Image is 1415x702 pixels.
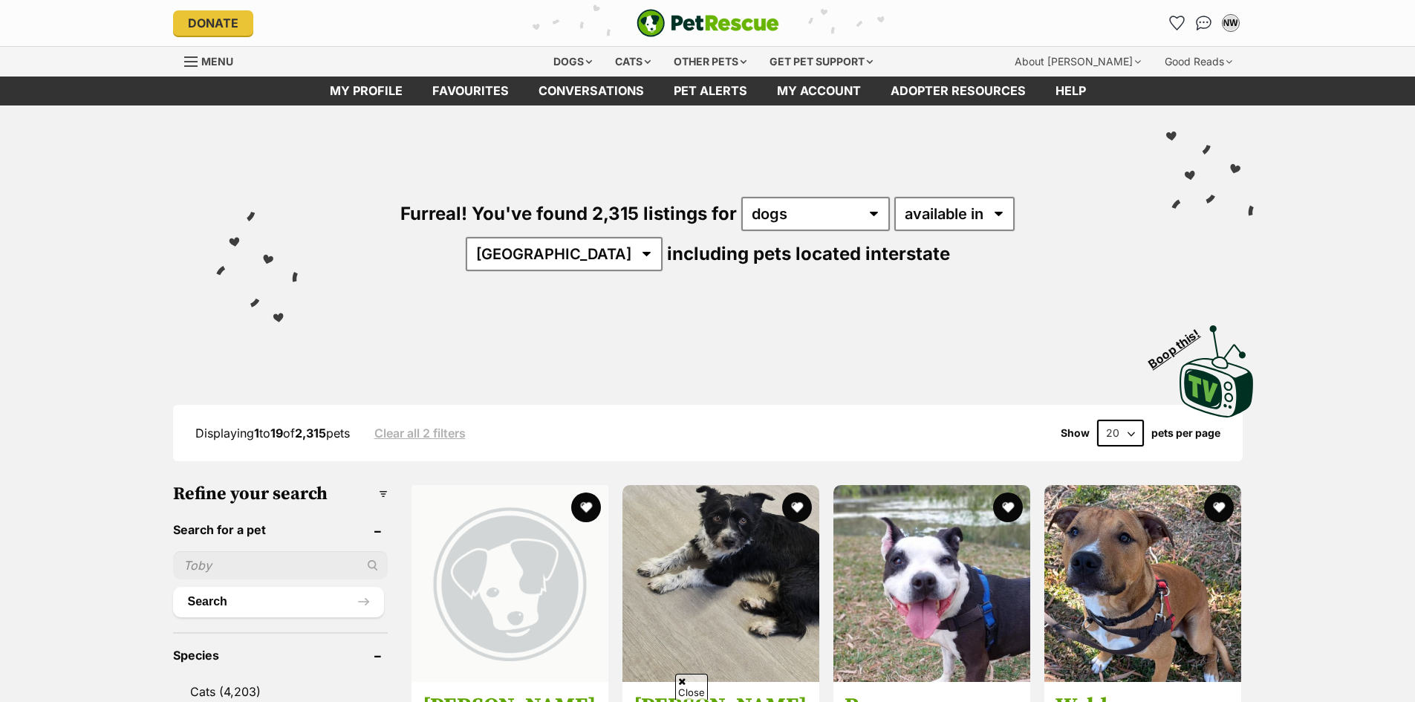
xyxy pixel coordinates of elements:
[254,426,259,441] strong: 1
[374,426,466,440] a: Clear all 2 filters
[184,47,244,74] a: Menu
[173,649,388,662] header: Species
[782,493,812,522] button: favourite
[1192,11,1216,35] a: Conversations
[759,47,883,77] div: Get pet support
[762,77,876,105] a: My account
[876,77,1041,105] a: Adopter resources
[270,426,283,441] strong: 19
[1004,47,1151,77] div: About [PERSON_NAME]
[173,523,388,536] header: Search for a pet
[524,77,659,105] a: conversations
[1180,312,1254,420] a: Boop this!
[1223,16,1238,30] div: NW
[659,77,762,105] a: Pet alerts
[833,485,1030,682] img: Roxy - English Staffordshire Bull Terrier Dog
[543,47,602,77] div: Dogs
[993,493,1023,522] button: favourite
[1204,493,1234,522] button: favourite
[1165,11,1189,35] a: Favourites
[622,485,819,682] img: Sam - Shih Tzu x Long Hair Chihuahua Dog
[637,9,779,37] a: PetRescue
[637,9,779,37] img: logo-e224e6f780fb5917bec1dbf3a21bbac754714ae5b6737aabdf751b685950b380.svg
[1219,11,1243,35] button: My account
[1044,485,1241,682] img: Waldo - American Staffordshire Bull Terrier Dog
[1196,16,1211,30] img: chat-41dd97257d64d25036548639549fe6c8038ab92f7586957e7f3b1b290dea8141.svg
[295,426,326,441] strong: 2,315
[663,47,757,77] div: Other pets
[195,426,350,441] span: Displaying to of pets
[1151,427,1220,439] label: pets per page
[400,203,737,224] span: Furreal! You've found 2,315 listings for
[571,493,601,522] button: favourite
[1165,11,1243,35] ul: Account quick links
[173,551,388,579] input: Toby
[173,587,384,617] button: Search
[1154,47,1243,77] div: Good Reads
[1041,77,1101,105] a: Help
[173,484,388,504] h3: Refine your search
[417,77,524,105] a: Favourites
[315,77,417,105] a: My profile
[201,55,233,68] span: Menu
[667,243,950,264] span: including pets located interstate
[675,674,708,700] span: Close
[173,10,253,36] a: Donate
[605,47,661,77] div: Cats
[1180,325,1254,417] img: PetRescue TV logo
[1061,427,1090,439] span: Show
[1145,317,1214,371] span: Boop this!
